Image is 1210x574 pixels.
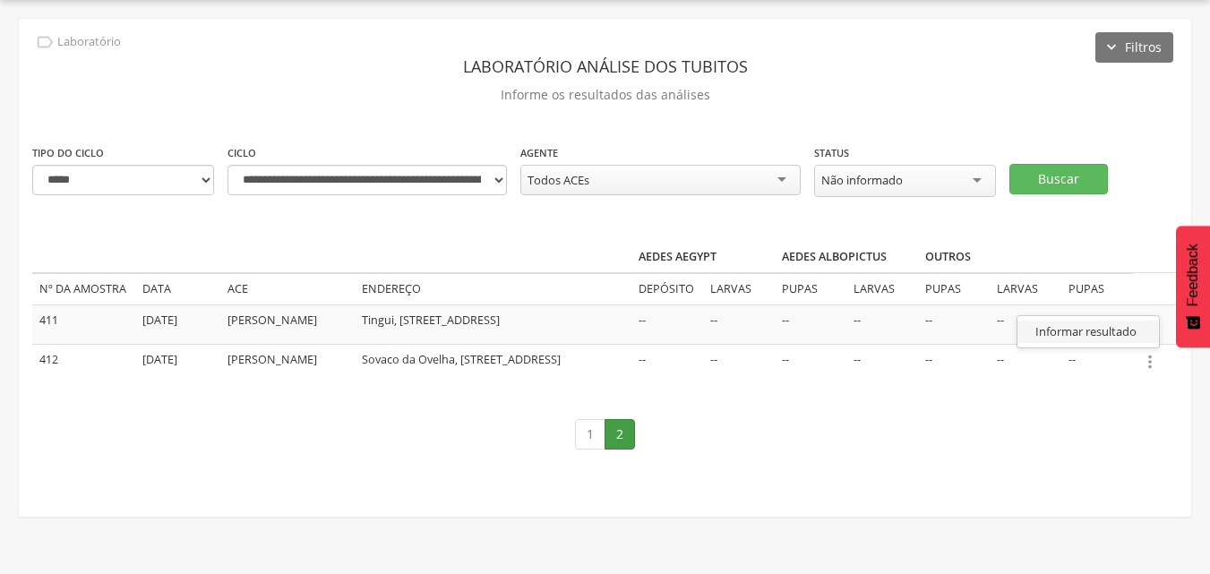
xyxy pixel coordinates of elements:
[1061,344,1133,382] td: --
[1017,321,1159,343] a: Informar resultado
[918,273,990,304] td: Pupas
[35,32,55,52] i: 
[918,304,990,344] td: --
[520,146,558,160] label: Agente
[1140,352,1160,372] i: 
[990,273,1061,304] td: Larvas
[355,344,631,382] td: Sovaco da Ovelha, [STREET_ADDRESS]
[631,344,703,382] td: --
[605,419,635,450] a: 2
[775,304,846,344] td: --
[220,344,355,382] td: [PERSON_NAME]
[846,273,918,304] td: Larvas
[227,146,256,160] label: Ciclo
[775,242,918,273] th: Aedes albopictus
[528,172,589,188] div: Todos ACEs
[32,146,104,160] label: Tipo do ciclo
[220,304,355,344] td: [PERSON_NAME]
[775,344,846,382] td: --
[703,304,775,344] td: --
[1176,226,1210,347] button: Feedback - Mostrar pesquisa
[32,82,1178,107] p: Informe os resultados das análises
[220,273,355,304] td: ACE
[1095,32,1173,63] button: Filtros
[918,344,990,382] td: --
[135,273,220,304] td: Data
[135,344,220,382] td: [DATE]
[703,344,775,382] td: --
[846,344,918,382] td: --
[32,50,1178,82] header: Laboratório análise dos tubitos
[1009,164,1108,194] button: Buscar
[918,242,1061,273] th: Outros
[990,344,1061,382] td: --
[703,273,775,304] td: Larvas
[1140,313,1160,332] i: 
[32,304,135,344] td: 411
[32,273,135,304] td: Nº da amostra
[32,344,135,382] td: 412
[846,304,918,344] td: --
[821,172,903,188] div: Não informado
[135,304,220,344] td: [DATE]
[575,419,605,450] a: 1
[1185,244,1201,306] span: Feedback
[1061,304,1133,344] td: --
[631,242,775,273] th: Aedes aegypt
[355,304,631,344] td: Tingui, [STREET_ADDRESS]
[814,146,849,160] label: Status
[990,304,1061,344] td: --
[631,304,703,344] td: --
[631,273,703,304] td: Depósito
[1061,273,1133,304] td: Pupas
[775,273,846,304] td: Pupas
[355,273,631,304] td: Endereço
[57,35,121,49] p: Laboratório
